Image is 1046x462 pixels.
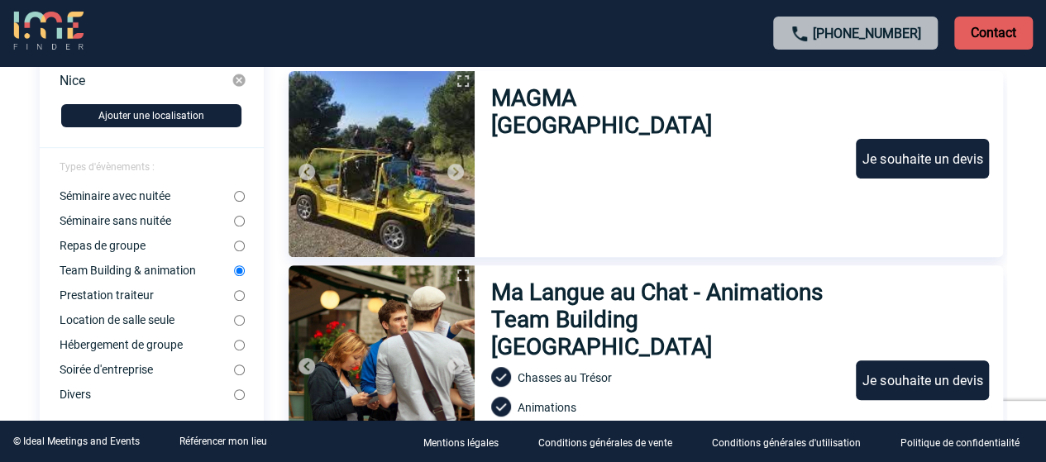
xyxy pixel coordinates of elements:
[60,214,234,227] label: Séminaire sans nuitée
[887,434,1046,450] a: Politique de confidentialité
[60,388,234,401] label: Divers
[60,288,234,302] label: Prestation traiteur
[289,265,475,451] img: 1.jpg
[60,239,234,252] label: Repas de groupe
[712,437,861,449] p: Conditions générales d'utilisation
[518,371,612,384] span: Chasses au Trésor
[60,313,234,326] label: Location de salle seule
[856,360,989,400] div: Je souhaite un devis
[179,436,267,447] a: Référencer mon lieu
[61,104,241,127] button: Ajouter une localisation
[60,161,155,173] span: Types d'évènements :
[423,437,499,449] p: Mentions légales
[60,363,234,376] label: Soirée d'entreprise
[538,437,672,449] p: Conditions générales de vente
[856,139,989,179] div: Je souhaite un devis
[60,189,234,202] label: Séminaire avec nuitée
[232,73,246,88] img: cancel-24-px-g.png
[289,71,475,257] img: 1.jpg
[813,26,921,41] a: [PHONE_NUMBER]
[60,338,234,351] label: Hébergement de groupe
[13,436,140,447] div: © Ideal Meetings and Events
[525,434,699,450] a: Conditions générales de vente
[699,434,887,450] a: Conditions générales d'utilisation
[491,397,511,417] img: check-circle-24-px-b.png
[790,24,810,44] img: call-24-px.png
[900,437,1020,449] p: Politique de confidentialité
[491,367,511,387] img: check-circle-24-px-b.png
[518,401,576,414] span: Animations
[491,84,800,139] h3: MAGMA [GEOGRAPHIC_DATA]
[410,434,525,450] a: Mentions légales
[954,17,1033,50] p: Contact
[491,279,841,360] h3: Ma Langue au Chat - Animations Team Building [GEOGRAPHIC_DATA]
[60,73,232,88] div: Nice
[60,264,234,277] label: Team Building & animation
